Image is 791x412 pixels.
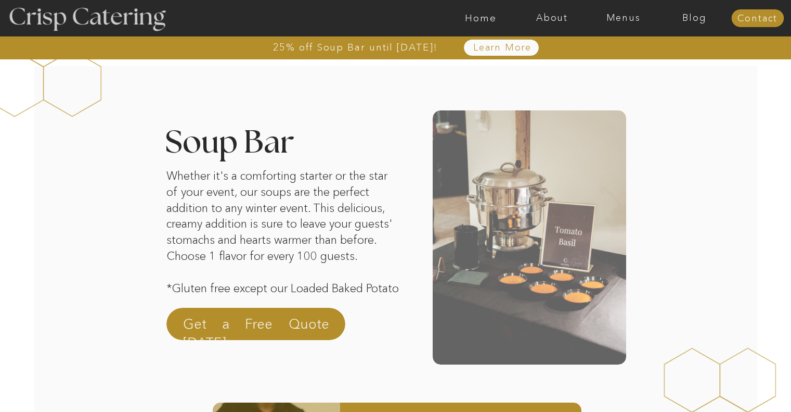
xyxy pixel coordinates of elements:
[659,13,730,23] a: Blog
[166,168,401,313] p: Whether it's a comforting starter or the star of your event, our soups are the perfect addition t...
[731,14,784,24] a: Contact
[183,315,329,340] a: Get a Free Quote [DATE]
[165,128,365,191] h2: Soup Bar
[588,13,659,23] a: Menus
[449,43,556,53] a: Learn More
[445,13,516,23] a: Home
[236,42,475,53] a: 25% off Soup Bar until [DATE]!
[516,13,588,23] a: About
